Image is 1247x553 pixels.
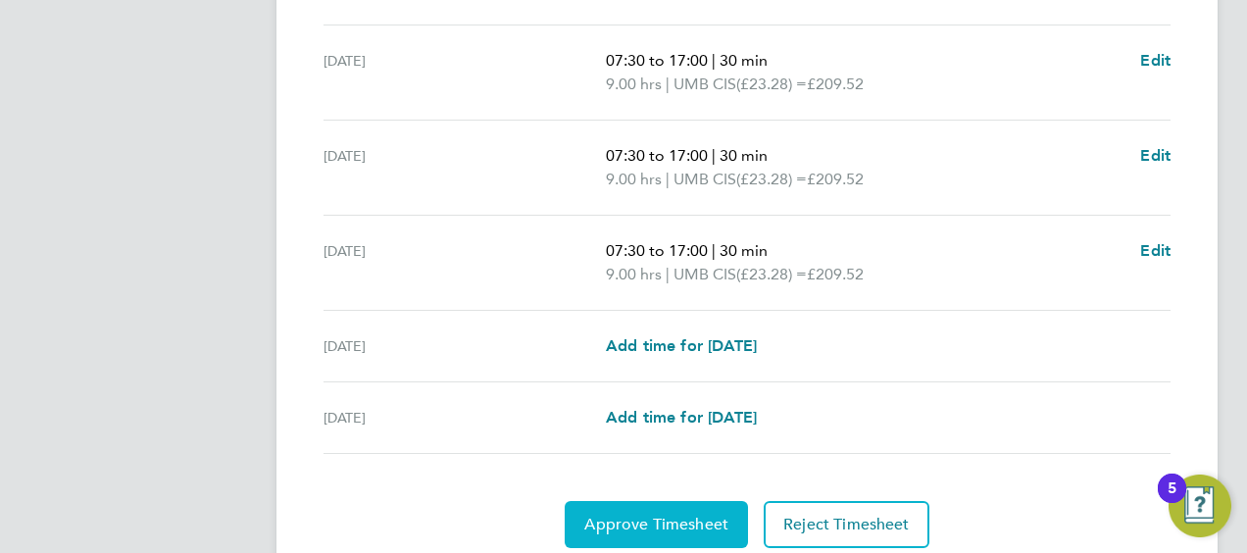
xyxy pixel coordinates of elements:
span: UMB CIS [673,168,736,191]
a: Edit [1140,239,1171,263]
span: 9.00 hrs [606,75,662,93]
span: Add time for [DATE] [606,408,757,427]
div: [DATE] [324,239,606,286]
div: [DATE] [324,406,606,429]
a: Add time for [DATE] [606,406,757,429]
span: Edit [1140,241,1171,260]
span: (£23.28) = [736,170,807,188]
span: £209.52 [807,75,864,93]
div: [DATE] [324,49,606,96]
a: Edit [1140,144,1171,168]
div: [DATE] [324,144,606,191]
span: Edit [1140,51,1171,70]
a: Edit [1140,49,1171,73]
span: UMB CIS [673,73,736,96]
span: | [666,75,670,93]
span: 30 min [720,146,768,165]
span: 9.00 hrs [606,265,662,283]
span: (£23.28) = [736,265,807,283]
span: Add time for [DATE] [606,336,757,355]
button: Open Resource Center, 5 new notifications [1169,475,1231,537]
a: Add time for [DATE] [606,334,757,358]
span: £209.52 [807,170,864,188]
span: | [666,170,670,188]
span: 07:30 to 17:00 [606,241,708,260]
div: 5 [1168,488,1176,514]
button: Reject Timesheet [764,501,929,548]
button: Approve Timesheet [565,501,748,548]
span: | [712,241,716,260]
span: Reject Timesheet [783,515,910,534]
span: UMB CIS [673,263,736,286]
span: | [712,51,716,70]
span: Approve Timesheet [584,515,728,534]
span: Edit [1140,146,1171,165]
div: [DATE] [324,334,606,358]
span: £209.52 [807,265,864,283]
span: 30 min [720,51,768,70]
span: | [712,146,716,165]
span: 07:30 to 17:00 [606,146,708,165]
span: (£23.28) = [736,75,807,93]
span: 9.00 hrs [606,170,662,188]
span: 30 min [720,241,768,260]
span: | [666,265,670,283]
span: 07:30 to 17:00 [606,51,708,70]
